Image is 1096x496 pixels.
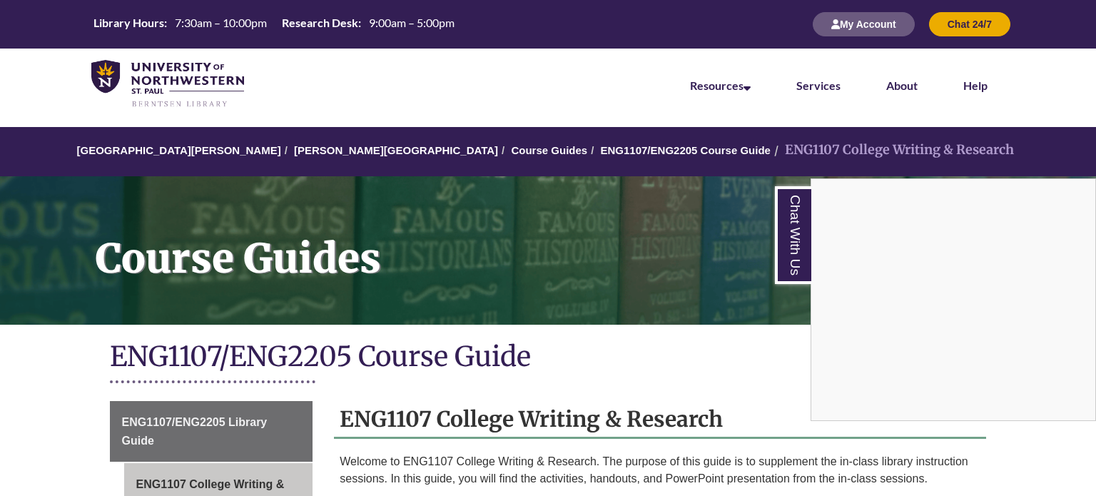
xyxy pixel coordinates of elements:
[775,186,811,284] a: Chat With Us
[811,179,1095,420] iframe: To enrich screen reader interactions, please activate Accessibility in Grammarly extension settings
[811,178,1096,421] div: Chat With Us
[690,79,751,92] a: Resources
[963,79,988,92] a: Help
[886,79,918,92] a: About
[796,79,841,92] a: Services
[91,60,244,108] img: UNWSP Library Logo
